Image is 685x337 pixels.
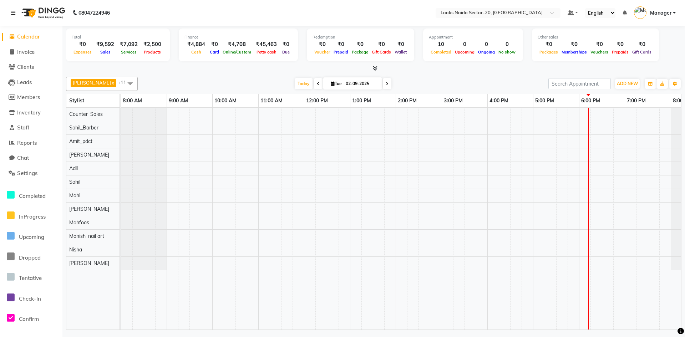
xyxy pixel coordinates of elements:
[69,97,84,104] span: Stylist
[253,40,280,48] div: ₹45,463
[589,50,610,55] span: Vouchers
[497,50,517,55] span: No show
[93,40,117,48] div: ₹9,592
[141,40,164,48] div: ₹2,500
[2,63,61,71] a: Clients
[213,96,238,106] a: 10:00 AM
[208,40,221,48] div: ₹0
[610,40,630,48] div: ₹0
[630,40,653,48] div: ₹0
[630,50,653,55] span: Gift Cards
[280,50,291,55] span: Due
[69,260,109,266] span: [PERSON_NAME]
[189,50,203,55] span: Cash
[429,40,453,48] div: 10
[18,3,67,23] img: logo
[453,40,476,48] div: 0
[393,50,409,55] span: Wallet
[73,80,111,86] span: [PERSON_NAME]
[476,50,497,55] span: Ongoing
[208,50,221,55] span: Card
[2,169,61,178] a: Settings
[221,40,253,48] div: ₹4,708
[184,40,208,48] div: ₹4,884
[610,50,630,55] span: Prepaids
[69,138,92,144] span: Amit_pdct
[17,139,37,146] span: Reports
[332,50,350,55] span: Prepaid
[19,213,46,220] span: InProgress
[589,40,610,48] div: ₹0
[2,78,61,87] a: Leads
[121,96,144,106] a: 8:00 AM
[538,34,653,40] div: Other sales
[370,40,393,48] div: ₹0
[313,50,332,55] span: Voucher
[476,40,497,48] div: 0
[17,124,29,131] span: Staff
[69,179,80,185] span: Sahil
[17,109,41,116] span: Inventory
[259,96,284,106] a: 11:00 AM
[19,316,39,322] span: Confirm
[313,34,409,40] div: Redemption
[142,50,163,55] span: Products
[98,50,112,55] span: Sales
[19,254,41,261] span: Dropped
[280,40,292,48] div: ₹0
[184,34,292,40] div: Finance
[72,34,164,40] div: Total
[255,50,278,55] span: Petty cash
[69,152,109,158] span: [PERSON_NAME]
[560,40,589,48] div: ₹0
[533,96,556,106] a: 5:00 PM
[538,50,560,55] span: Packages
[72,50,93,55] span: Expenses
[119,50,138,55] span: Services
[17,154,29,161] span: Chat
[69,111,103,117] span: Counter_Sales
[393,40,409,48] div: ₹0
[2,154,61,162] a: Chat
[19,295,41,302] span: Check-In
[167,96,190,106] a: 9:00 AM
[69,233,104,239] span: Manish_nail art
[78,3,110,23] b: 08047224946
[488,96,510,106] a: 4:00 PM
[442,96,465,106] a: 3:00 PM
[2,33,61,41] a: Calendar
[350,40,370,48] div: ₹0
[17,48,35,55] span: Invoice
[2,124,61,132] a: Staff
[350,50,370,55] span: Package
[350,96,373,106] a: 1:00 PM
[69,192,80,199] span: Mahi
[560,50,589,55] span: Memberships
[370,50,393,55] span: Gift Cards
[69,219,89,226] span: Mahfoos
[17,170,37,177] span: Settings
[538,40,560,48] div: ₹0
[332,40,350,48] div: ₹0
[304,96,330,106] a: 12:00 PM
[344,78,379,89] input: 2025-09-02
[19,275,42,281] span: Tentative
[69,246,82,253] span: Nisha
[69,206,109,212] span: [PERSON_NAME]
[429,34,517,40] div: Appointment
[2,139,61,147] a: Reports
[2,109,61,117] a: Inventory
[497,40,517,48] div: 0
[2,48,61,56] a: Invoice
[396,96,418,106] a: 2:00 PM
[19,193,46,199] span: Completed
[429,50,453,55] span: Completed
[2,93,61,102] a: Members
[313,40,332,48] div: ₹0
[111,80,114,86] a: x
[72,40,93,48] div: ₹0
[579,96,602,106] a: 6:00 PM
[617,81,638,86] span: ADD NEW
[17,33,40,40] span: Calendar
[117,40,141,48] div: ₹7,092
